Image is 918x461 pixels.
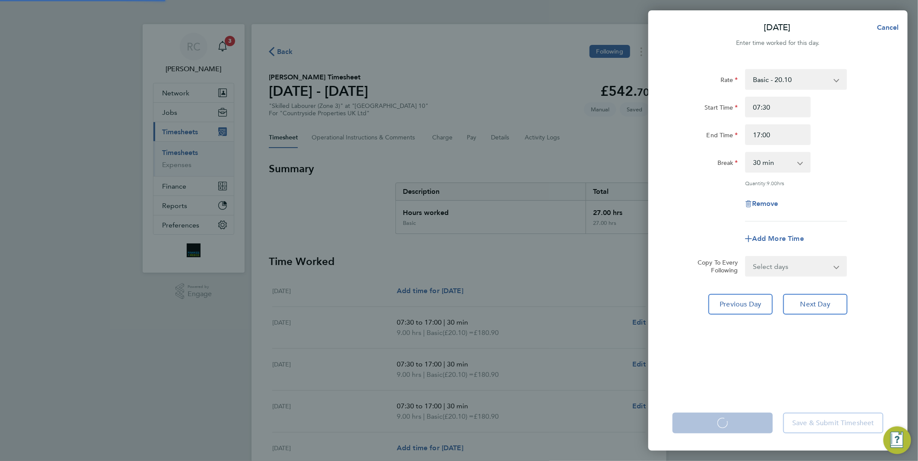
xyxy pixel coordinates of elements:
[704,104,738,114] label: Start Time
[745,235,804,242] button: Add More Time
[707,131,738,142] label: End Time
[691,259,738,274] label: Copy To Every Following
[800,300,830,309] span: Next Day
[745,200,778,207] button: Remove
[717,159,738,169] label: Break
[874,23,899,32] span: Cancel
[764,22,791,34] p: [DATE]
[767,180,777,186] span: 9.00
[745,180,847,186] div: Quantity: hrs
[708,294,773,315] button: Previous Day
[745,97,811,117] input: E.g. 08:00
[883,426,911,454] button: Engage Resource Center
[720,76,738,86] label: Rate
[745,124,811,145] input: E.g. 18:00
[783,294,848,315] button: Next Day
[720,300,762,309] span: Previous Day
[752,199,778,208] span: Remove
[863,19,908,36] button: Cancel
[752,234,804,243] span: Add More Time
[648,38,908,48] div: Enter time worked for this day.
